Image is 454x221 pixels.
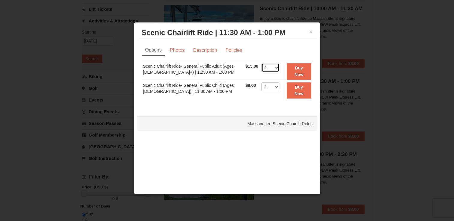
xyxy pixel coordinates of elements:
div: Massanutten Scenic Chairlift Rides [137,116,317,131]
strong: Buy Now [294,85,303,96]
button: × [309,29,313,35]
a: Options [142,45,165,56]
a: Photos [166,45,189,56]
button: Buy Now [287,82,311,99]
strong: Buy Now [294,66,303,77]
a: Description [189,45,221,56]
span: $15.00 [245,64,258,69]
h3: Scenic Chairlift Ride | 11:30 AM - 1:00 PM [142,28,313,37]
a: Policies [221,45,246,56]
button: Buy Now [287,63,311,80]
td: Scenic Chairlift Ride- General Public Child (Ages [DEMOGRAPHIC_DATA]) | 11:30 AM - 1:00 PM [142,81,244,100]
td: Scenic Chairlift Ride- General Public Adult (Ages [DEMOGRAPHIC_DATA]+) | 11:30 AM - 1:00 PM [142,62,244,81]
span: $8.00 [245,83,256,88]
